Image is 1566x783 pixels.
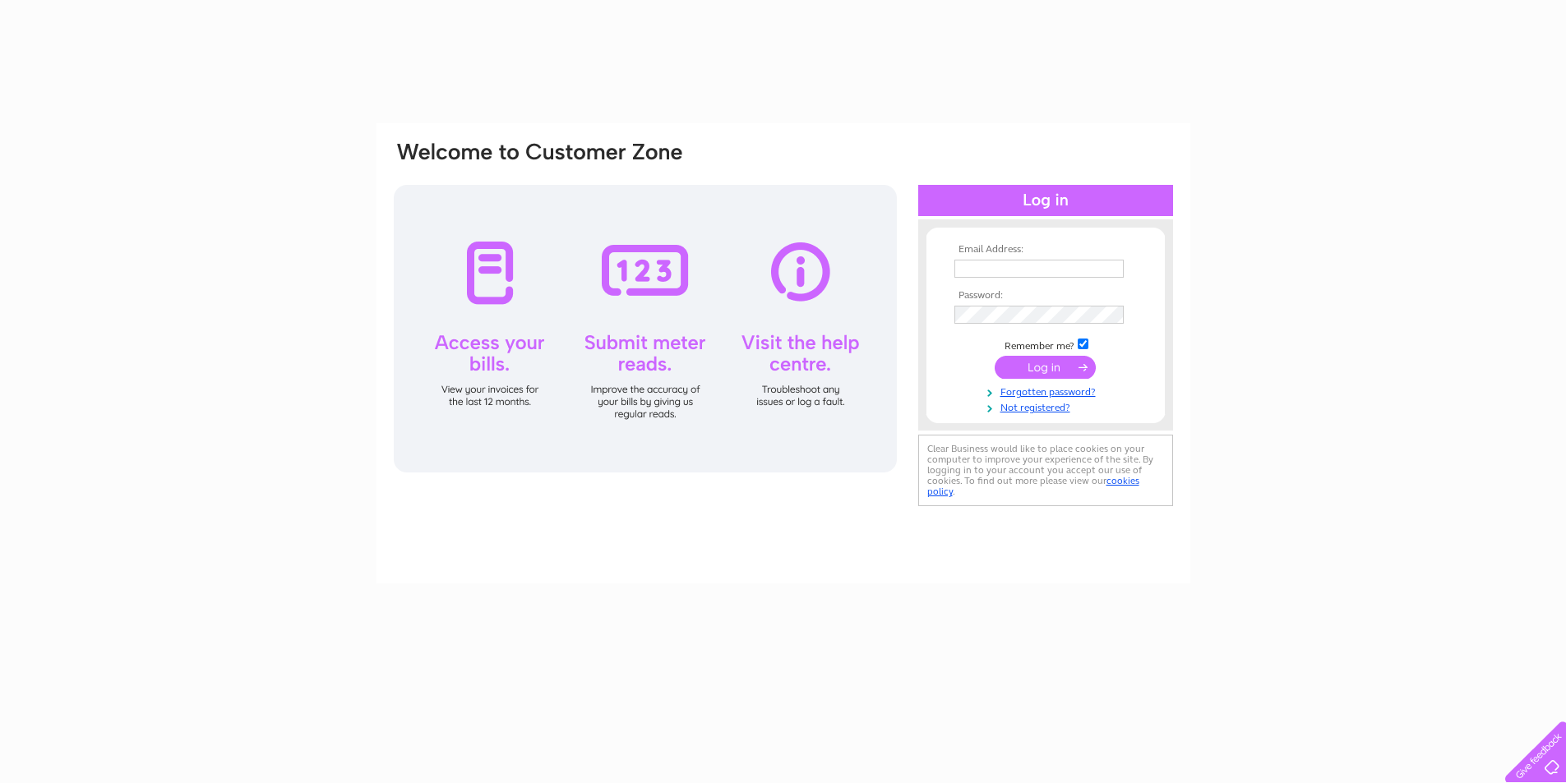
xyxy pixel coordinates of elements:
[950,290,1141,302] th: Password:
[954,398,1141,414] a: Not registered?
[995,356,1096,379] input: Submit
[927,475,1139,497] a: cookies policy
[950,244,1141,256] th: Email Address:
[918,435,1173,506] div: Clear Business would like to place cookies on your computer to improve your experience of the sit...
[950,336,1141,352] td: Remember me?
[954,383,1141,398] a: Forgotten password?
